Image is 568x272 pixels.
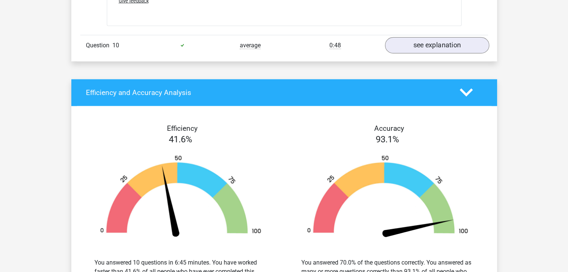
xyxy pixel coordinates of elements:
[376,134,399,145] span: 93.1%
[112,42,119,49] span: 10
[89,155,273,240] img: 42.b7149a039e20.png
[385,37,489,54] a: see explanation
[329,42,341,49] span: 0:48
[295,155,480,240] img: 93.7c1f0b3fad9f.png
[293,124,485,133] h4: Accuracy
[86,41,112,50] span: Question
[86,88,448,97] h4: Efficiency and Accuracy Analysis
[86,124,279,133] h4: Efficiency
[240,42,261,49] span: average
[169,134,192,145] span: 41.6%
